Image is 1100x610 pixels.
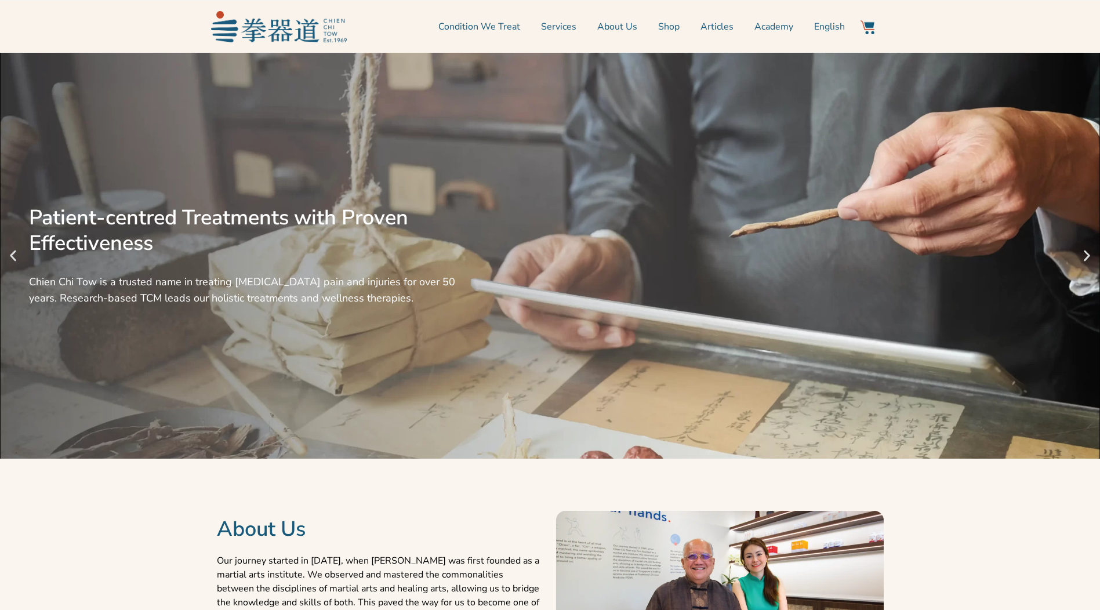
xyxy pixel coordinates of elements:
[814,20,845,34] span: English
[541,12,576,41] a: Services
[658,12,680,41] a: Shop
[814,12,845,41] a: Switch to English
[438,12,520,41] a: Condition We Treat
[217,517,544,542] h2: About Us
[700,12,734,41] a: Articles
[597,12,637,41] a: About Us
[6,249,20,263] div: Previous slide
[1080,249,1094,263] div: Next slide
[29,274,456,306] div: Chien Chi Tow is a trusted name in treating [MEDICAL_DATA] pain and injuries for over 50 years. R...
[29,205,456,256] div: Patient-centred Treatments with Proven Effectiveness
[754,12,793,41] a: Academy
[353,12,845,41] nav: Menu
